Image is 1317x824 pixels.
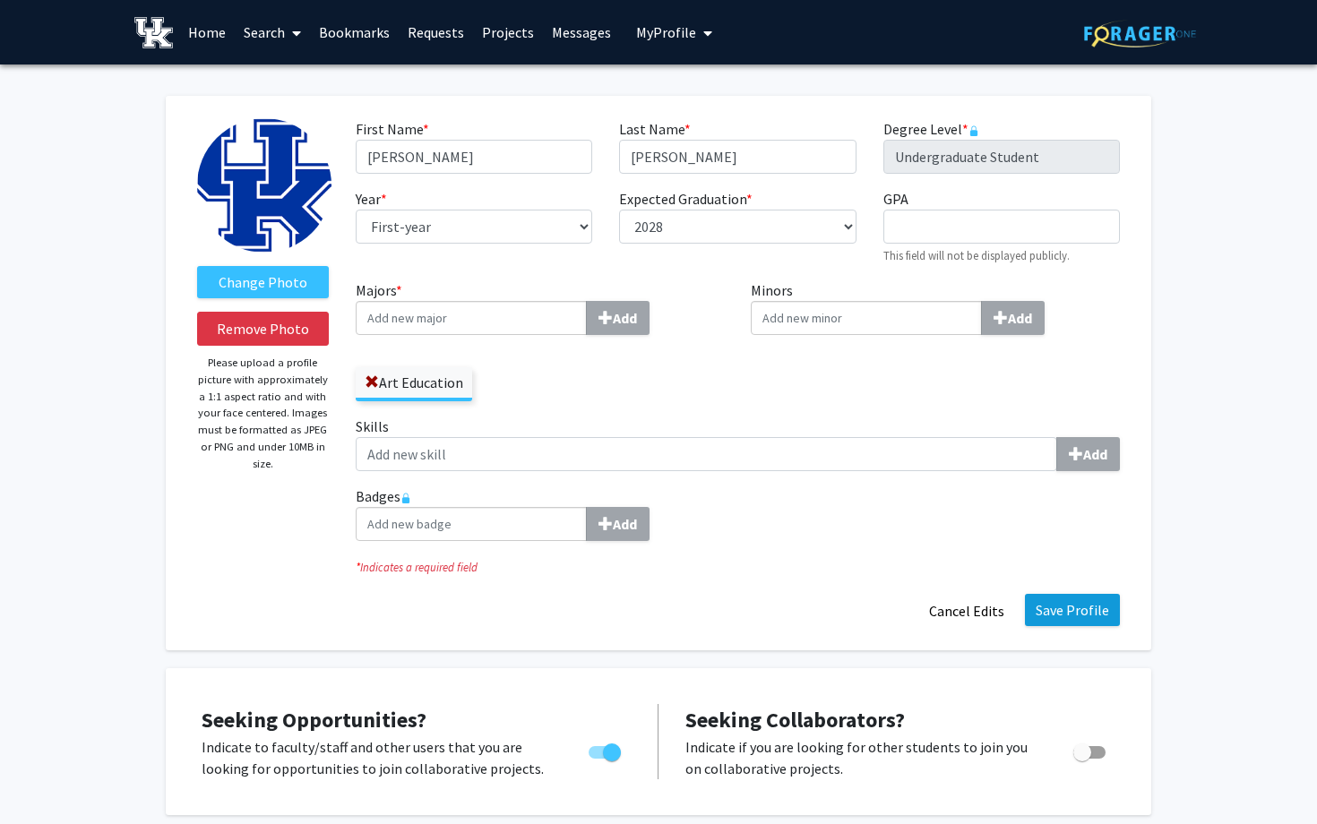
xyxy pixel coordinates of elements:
label: Last Name [619,118,691,140]
small: This field will not be displayed publicly. [883,248,1070,262]
p: Indicate if you are looking for other students to join you on collaborative projects. [685,736,1039,779]
iframe: Chat [13,743,76,811]
label: Majors [356,279,725,335]
a: Bookmarks [310,1,399,64]
b: Add [1008,309,1032,327]
label: GPA [883,188,908,210]
button: Save Profile [1025,594,1120,626]
p: Please upload a profile picture with approximately a 1:1 aspect ratio and with your face centered... [197,355,329,472]
span: My Profile [636,23,696,41]
label: Minors [751,279,1120,335]
a: Home [179,1,235,64]
input: SkillsAdd [356,437,1057,471]
label: Year [356,188,387,210]
b: Add [1083,445,1107,463]
p: Indicate to faculty/staff and other users that you are looking for opportunities to join collabor... [202,736,555,779]
label: Expected Graduation [619,188,753,210]
span: Seeking Opportunities? [202,706,426,734]
button: Minors [981,301,1045,335]
label: Art Education [356,367,472,398]
span: Seeking Collaborators? [685,706,905,734]
a: Requests [399,1,473,64]
input: BadgesAdd [356,507,587,541]
button: Remove Photo [197,312,329,346]
img: ForagerOne Logo [1084,20,1196,47]
button: Cancel Edits [917,594,1016,628]
b: Add [613,515,637,533]
img: Profile Picture [197,118,331,253]
div: Toggle [581,736,631,763]
div: Toggle [1066,736,1115,763]
button: Skills [1056,437,1120,471]
b: Add [613,309,637,327]
input: MinorsAdd [751,301,982,335]
label: Skills [356,416,1120,471]
label: Degree Level [883,118,979,140]
input: Majors*Add [356,301,587,335]
label: First Name [356,118,429,140]
label: Badges [356,485,1120,541]
button: Badges [586,507,650,541]
a: Messages [543,1,620,64]
i: Indicates a required field [356,559,1120,576]
label: ChangeProfile Picture [197,266,329,298]
img: University of Kentucky Logo [134,17,173,48]
svg: This information is provided and automatically updated by the University of Kentucky and is not e... [968,125,979,136]
a: Search [235,1,310,64]
button: Majors* [586,301,650,335]
a: Projects [473,1,543,64]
